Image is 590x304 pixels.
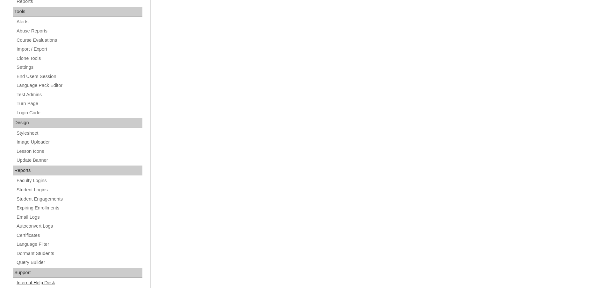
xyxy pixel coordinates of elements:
[16,54,142,62] a: Clone Tools
[16,156,142,164] a: Update Banner
[16,231,142,239] a: Certificates
[16,100,142,108] a: Turn Page
[16,195,142,203] a: Student Engagements
[16,204,142,212] a: Expiring Enrollments
[16,222,142,230] a: Autoconvert Logs
[16,109,142,117] a: Login Code
[16,129,142,137] a: Stylesheet
[16,138,142,146] a: Image Uploader
[16,73,142,81] a: End Users Session
[13,166,142,176] div: Reports
[16,36,142,44] a: Course Evaluations
[16,45,142,53] a: Import / Export
[16,91,142,99] a: Test Admins
[16,258,142,266] a: Query Builder
[16,177,142,185] a: Faculty Logins
[16,63,142,71] a: Settings
[13,7,142,17] div: Tools
[16,147,142,155] a: Lesson Icons
[16,27,142,35] a: Abuse Reports
[16,18,142,26] a: Alerts
[16,186,142,194] a: Student Logins
[16,240,142,248] a: Language Filter
[16,81,142,89] a: Language Pack Editor
[13,268,142,278] div: Support
[16,250,142,258] a: Dormant Students
[13,118,142,128] div: Design
[16,279,142,287] a: Internal Help Desk
[16,213,142,221] a: Email Logs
